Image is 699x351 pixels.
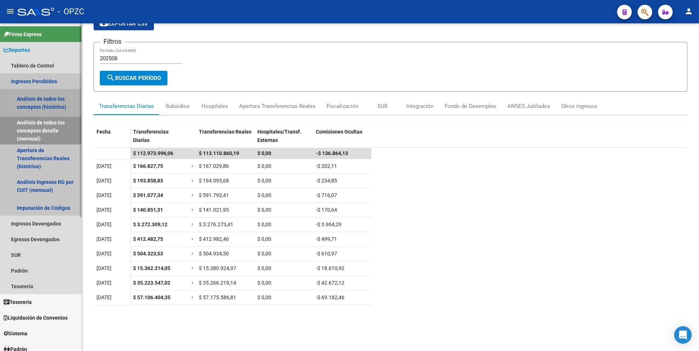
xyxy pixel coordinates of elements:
datatable-header-cell: Transferencias Diarias [130,124,189,155]
span: [DATE] [97,251,112,256]
span: $ 0,00 [257,236,271,242]
span: $ 57.175.586,81 [199,294,236,300]
span: $ 0,00 [257,178,271,184]
div: Otros ingresos [561,102,597,110]
span: $ 167.029,86 [199,163,229,169]
span: -$ 716,07 [316,192,337,198]
span: = [192,294,194,300]
button: Buscar Período [100,71,167,85]
span: Reportes [4,46,30,54]
span: -$ 69.182,46 [316,294,344,300]
span: -$ 610,97 [316,251,337,256]
h3: Filtros [100,36,125,47]
mat-icon: search [106,73,115,82]
span: $ 504.323,53 [133,251,163,256]
span: = [192,163,194,169]
span: $ 57.106.404,35 [133,294,170,300]
span: -$ 234,85 [316,178,337,184]
span: = [192,265,194,271]
span: [DATE] [97,178,112,184]
span: $ 140.851,31 [133,207,163,213]
span: [DATE] [97,280,112,286]
span: -$ 18.610,92 [316,265,344,271]
span: $ 3.272.309,12 [133,221,167,227]
span: Buscar Período [106,75,161,81]
datatable-header-cell: Hospitales/Transf. Externas [254,124,313,155]
span: Hospitales/Transf. Externas [257,129,301,143]
span: = [192,207,194,213]
span: $ 35.223.547,02 [133,280,170,286]
mat-icon: cloud_download [99,19,108,28]
span: [DATE] [97,221,112,227]
span: -$ 202,11 [316,163,337,169]
span: Firma Express [4,30,42,38]
div: Apertura Transferencias Reales [239,102,316,110]
div: Hospitales [201,102,228,110]
span: $ 412.982,46 [199,236,229,242]
span: = [192,236,194,242]
span: $ 15.362.314,05 [133,265,170,271]
span: -$ 499,71 [316,236,337,242]
span: $ 0,00 [257,294,271,300]
span: $ 15.380.924,97 [199,265,236,271]
mat-icon: person [684,7,693,16]
span: [DATE] [97,163,112,169]
span: [DATE] [97,192,112,198]
div: ANSES Jubilados [507,102,550,110]
datatable-header-cell: Comisiones Ocultas [313,124,371,155]
span: Tesorería [4,298,32,306]
span: $ 3.276.273,41 [199,221,233,227]
span: Transferencias Diarias [133,129,169,143]
span: = [192,221,194,227]
button: Exportar CSV [94,17,154,30]
div: Integración [406,102,434,110]
span: [DATE] [97,207,112,213]
span: $ 0,00 [257,280,271,286]
span: $ 0,00 [257,265,271,271]
span: -$ 3.964,29 [316,221,341,227]
span: -$ 136.864,13 [316,150,348,156]
span: = [192,280,194,286]
span: $ 591.793,41 [199,192,229,198]
span: $ 0,00 [257,163,271,169]
span: $ 0,00 [257,150,271,156]
span: $ 0,00 [257,192,271,198]
span: - OPZC [58,4,84,20]
div: Open Intercom Messenger [674,326,692,344]
span: Sistema [4,329,27,337]
span: $ 193.858,83 [133,178,163,184]
datatable-header-cell: Transferencias Reales [196,124,254,155]
span: Liquidación de Convenios [4,314,68,322]
span: $ 412.482,75 [133,236,163,242]
span: $ 113.110.860,19 [199,150,239,156]
div: SUR [377,102,388,110]
span: = [192,178,194,184]
span: = [192,251,194,256]
span: $ 591.077,34 [133,192,163,198]
span: [DATE] [97,294,112,300]
span: Fecha [97,129,111,135]
mat-icon: menu [6,7,15,16]
span: [DATE] [97,265,112,271]
span: Exportar CSV [99,20,148,27]
span: Comisiones Ocultas [316,129,362,135]
span: $ 0,00 [257,221,271,227]
span: $ 112.973.996,06 [133,150,173,156]
span: $ 504.934,50 [199,251,229,256]
span: = [192,192,194,198]
span: -$ 170,64 [316,207,337,213]
div: Fiscalización [326,102,359,110]
datatable-header-cell: Fecha [94,124,130,155]
span: $ 166.827,75 [133,163,163,169]
span: Transferencias Reales [199,129,252,135]
span: -$ 42.672,12 [316,280,344,286]
div: Transferencias Diarias [99,102,154,110]
span: $ 0,00 [257,207,271,213]
span: $ 35.266.219,14 [199,280,236,286]
div: Fondo de Desempleo [445,102,496,110]
span: $ 0,00 [257,251,271,256]
span: $ 141.021,95 [199,207,229,213]
span: [DATE] [97,236,112,242]
div: Subsidios [166,102,190,110]
span: $ 194.093,68 [199,178,229,184]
